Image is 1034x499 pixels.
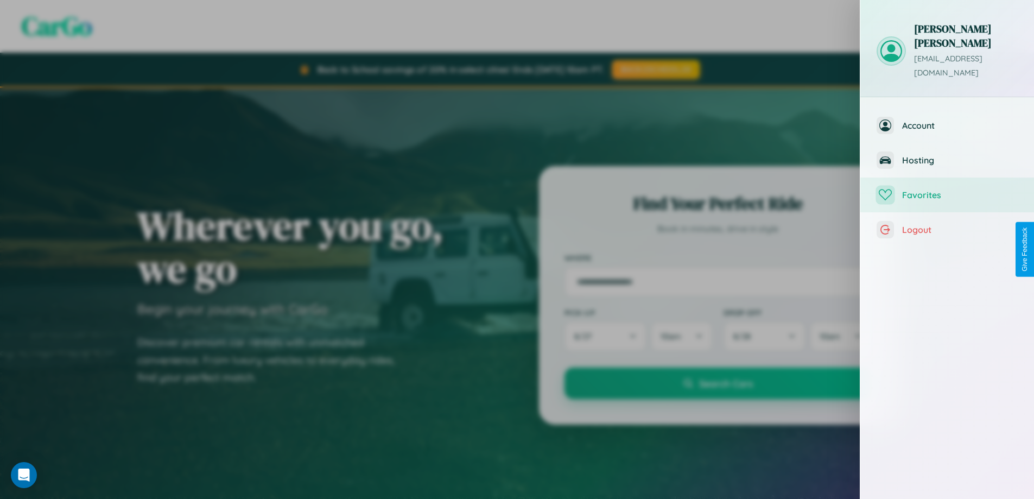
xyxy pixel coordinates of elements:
button: Logout [860,212,1034,247]
div: Open Intercom Messenger [11,462,37,488]
button: Hosting [860,143,1034,178]
span: Account [902,120,1018,131]
button: Favorites [860,178,1034,212]
p: [EMAIL_ADDRESS][DOMAIN_NAME] [914,52,1018,80]
span: Favorites [902,190,1018,200]
h3: [PERSON_NAME] [PERSON_NAME] [914,22,1018,50]
div: Give Feedback [1021,228,1029,271]
button: Account [860,108,1034,143]
span: Logout [902,224,1018,235]
span: Hosting [902,155,1018,166]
